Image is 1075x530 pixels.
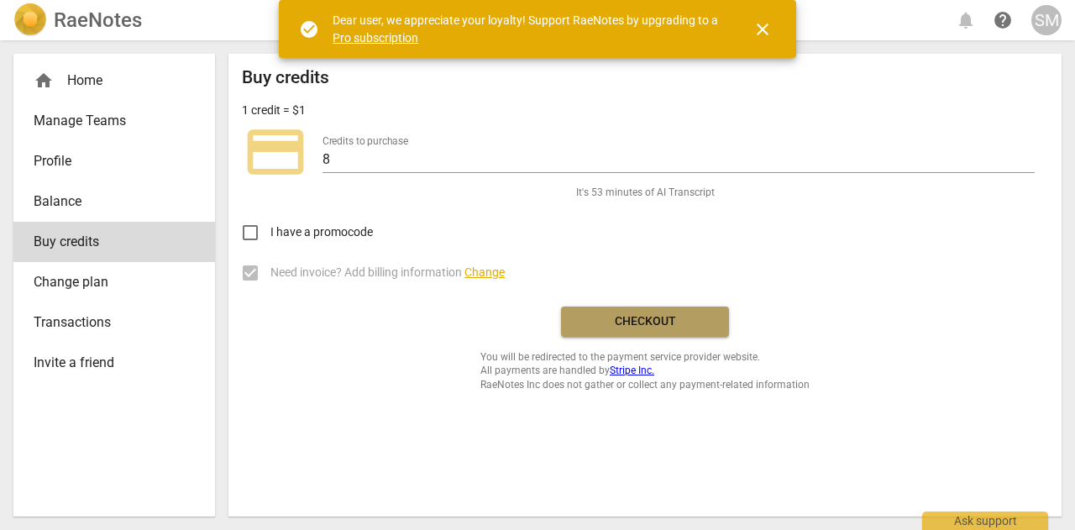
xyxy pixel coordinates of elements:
[13,60,215,101] div: Home
[13,141,215,181] a: Profile
[242,67,329,88] h2: Buy credits
[34,192,181,212] span: Balance
[242,118,309,186] span: credit_card
[322,136,408,146] label: Credits to purchase
[13,262,215,302] a: Change plan
[922,512,1048,530] div: Ask support
[742,9,783,50] button: Close
[13,101,215,141] a: Manage Teams
[270,223,373,241] span: I have a promocode
[34,111,181,131] span: Manage Teams
[13,181,215,222] a: Balance
[34,232,181,252] span: Buy credits
[34,353,181,373] span: Invite a friend
[34,71,181,91] div: Home
[993,10,1013,30] span: help
[576,186,715,200] span: It's 53 minutes of AI Transcript
[34,151,181,171] span: Profile
[13,343,215,383] a: Invite a friend
[574,313,716,330] span: Checkout
[299,19,319,39] span: check_circle
[561,307,729,337] button: Checkout
[34,312,181,333] span: Transactions
[13,302,215,343] a: Transactions
[13,222,215,262] a: Buy credits
[464,265,505,279] span: Change
[34,71,54,91] span: home
[752,19,773,39] span: close
[333,31,418,45] a: Pro subscription
[610,365,654,376] a: Stripe Inc.
[13,3,47,37] img: Logo
[54,8,142,32] h2: RaeNotes
[480,350,810,392] span: You will be redirected to the payment service provider website. All payments are handled by RaeNo...
[34,272,181,292] span: Change plan
[1031,5,1062,35] button: SM
[270,264,505,281] span: Need invoice? Add billing information
[242,102,306,119] p: 1 credit = $1
[333,12,722,46] div: Dear user, we appreciate your loyalty! Support RaeNotes by upgrading to a
[988,5,1018,35] a: Help
[13,3,142,37] a: LogoRaeNotes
